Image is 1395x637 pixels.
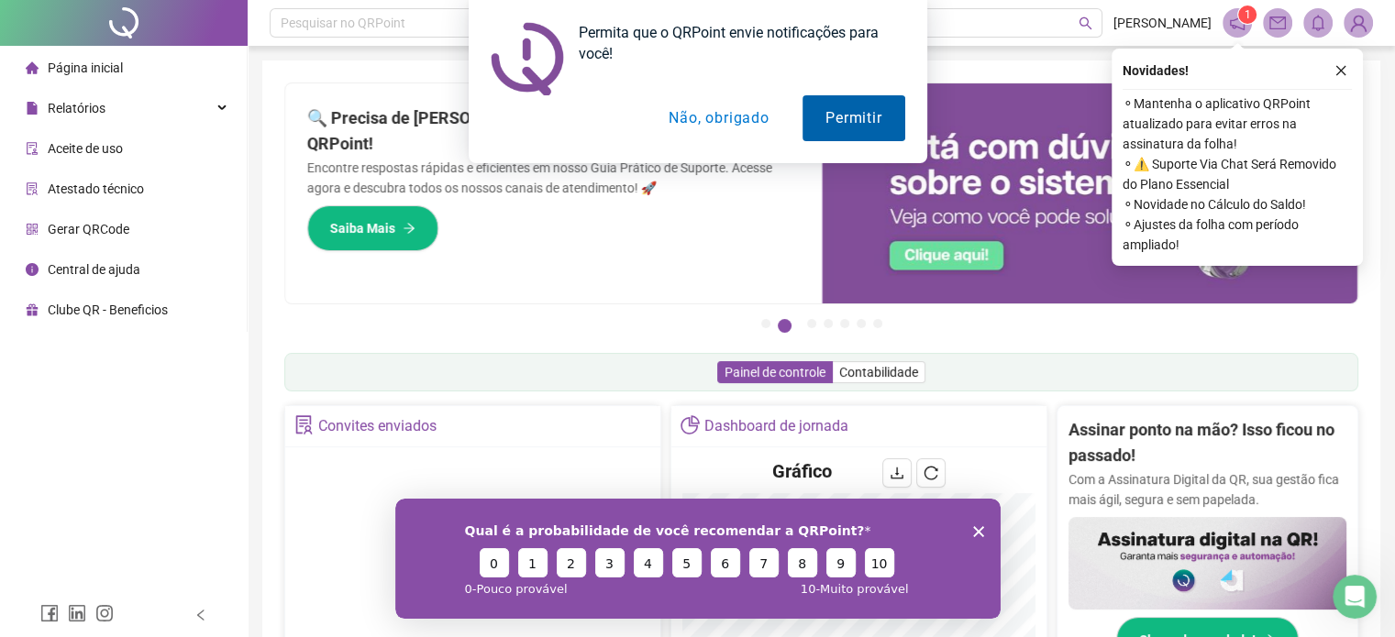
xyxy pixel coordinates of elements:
span: qrcode [26,223,39,236]
div: Dashboard de jornada [704,411,848,442]
iframe: Intercom live chat [1333,575,1377,619]
span: arrow-right [403,222,415,235]
span: Central de ajuda [48,262,140,277]
span: ⚬ ⚠️ Suporte Via Chat Será Removido do Plano Essencial [1123,154,1352,194]
iframe: Inquérito de QRPoint [395,499,1001,619]
span: info-circle [26,263,39,276]
span: gift [26,303,39,316]
div: Convites enviados [318,411,437,442]
button: 4 [824,319,833,328]
span: Gerar QRCode [48,222,129,236]
span: ⚬ Ajustes da folha com período ampliado! [1123,214,1352,255]
img: notification icon [491,22,564,95]
span: Painel de controle [725,365,825,379]
div: Não há dados [389,602,558,622]
img: banner%2F02c71560-61a6-44d4-94b9-c8ab97240462.png [1068,517,1346,610]
button: Não, obrigado [646,95,792,141]
h4: Gráfico [772,458,832,484]
button: 6 [857,319,866,328]
button: 7 [873,319,882,328]
span: left [194,609,207,621]
button: 2 [778,319,792,333]
button: Saiba Mais [307,205,438,251]
span: solution [294,415,314,434]
span: pie-chart [681,415,700,434]
span: Atestado técnico [48,181,144,196]
span: download [890,466,904,480]
span: Saiba Mais [330,218,395,238]
button: 5 [840,319,849,328]
span: solution [26,182,39,195]
span: Contabilidade [839,365,918,379]
span: reload [924,466,938,480]
span: Clube QR - Beneficios [48,302,168,317]
button: 3 [807,319,816,328]
span: ⚬ Novidade no Cálculo do Saldo! [1123,194,1352,214]
button: 1 [761,319,770,328]
button: Permitir [803,95,904,141]
span: linkedin [68,604,86,622]
h2: Assinar ponto na mão? Isso ficou no passado! [1068,417,1346,469]
img: banner%2F0cf4e1f0-cb71-40ef-aa93-44bd3d4ee559.png [822,83,1358,303]
p: Com a Assinatura Digital da QR, sua gestão fica mais ágil, segura e sem papelada. [1068,469,1346,510]
div: Permita que o QRPoint envie notificações para você! [564,22,905,64]
span: instagram [95,604,114,622]
p: Encontre respostas rápidas e eficientes em nosso Guia Prático de Suporte. Acesse agora e descubra... [307,158,800,198]
span: facebook [40,604,59,622]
